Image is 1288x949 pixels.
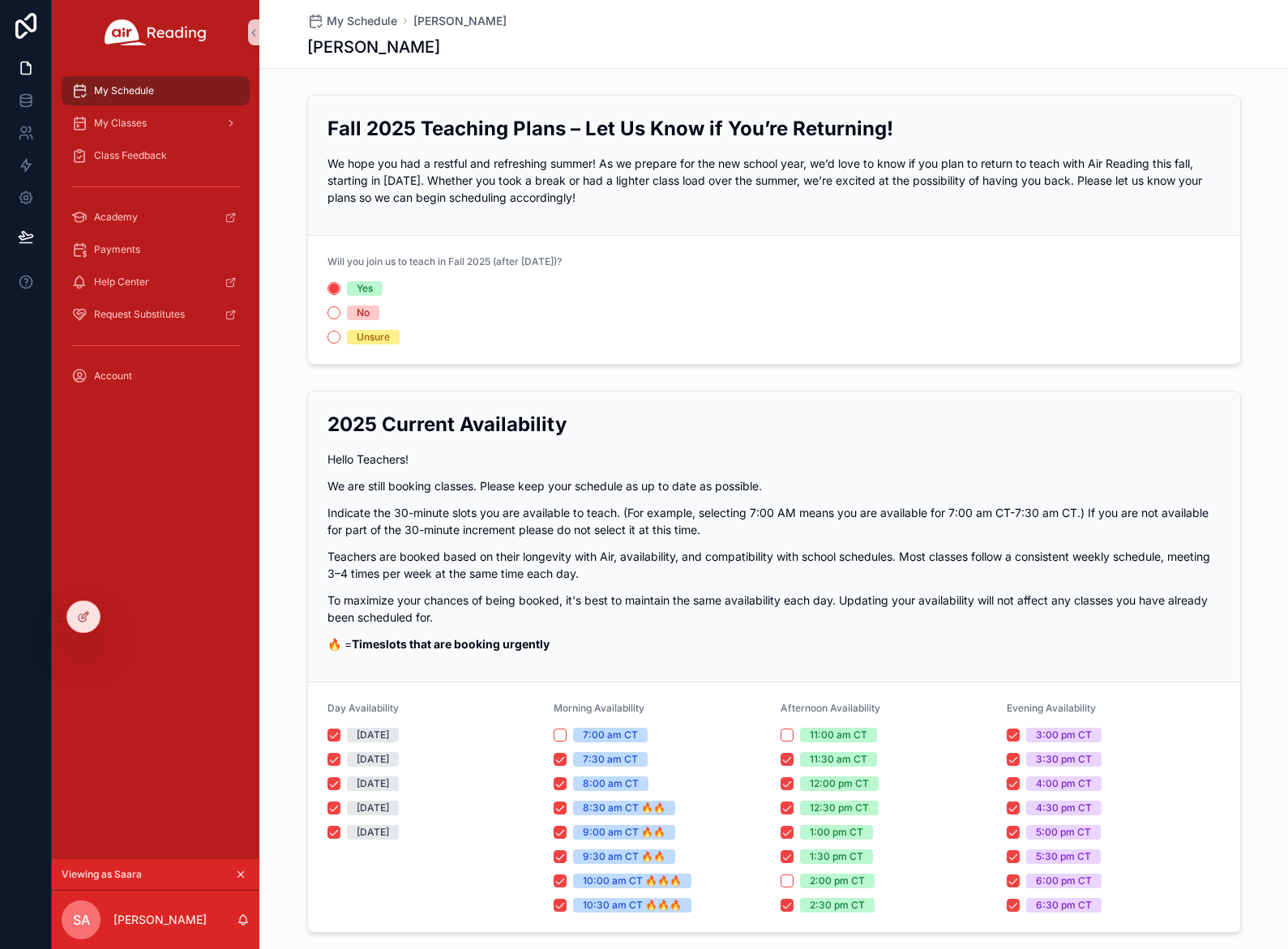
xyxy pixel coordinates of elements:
div: 5:00 pm CT [1036,825,1091,840]
a: My Schedule [62,76,250,105]
p: 🔥 = [327,635,1221,652]
p: We are still booking classes. Please keep your schedule as up to date as possible. [327,477,1221,494]
div: 1:30 pm CT [810,849,863,864]
a: [PERSON_NAME] [413,13,507,29]
a: Help Center [62,267,250,297]
a: Request Substitutes [62,300,250,329]
div: 6:00 pm CT [1036,874,1092,888]
span: Class Feedback [94,149,167,162]
h2: Fall 2025 Teaching Plans – Let Us Know if You’re Returning! [327,115,1221,142]
span: My Schedule [327,13,397,29]
span: Viewing as Saara [62,868,142,881]
a: Academy [62,203,250,232]
div: Unsure [357,330,390,344]
div: 7:00 am CT [583,728,638,742]
p: We hope you had a restful and refreshing summer! As we prepare for the new school year, we’d love... [327,155,1221,206]
span: Will you join us to teach in Fall 2025 (after [DATE])? [327,255,562,267]
div: [DATE] [357,825,389,840]
h1: [PERSON_NAME] [307,36,440,58]
span: Help Center [94,276,149,289]
div: 4:00 pm CT [1036,776,1092,791]
span: My Schedule [94,84,154,97]
div: 9:30 am CT 🔥🔥 [583,849,665,864]
div: 8:30 am CT 🔥🔥 [583,801,665,815]
div: 6:30 pm CT [1036,898,1092,913]
div: No [357,306,370,320]
span: Account [94,370,132,383]
div: Yes [357,281,373,296]
span: SA [73,910,90,930]
span: Evening Availability [1007,702,1096,714]
span: Morning Availability [554,702,644,714]
p: [PERSON_NAME] [113,912,207,928]
p: To maximize your chances of being booked, it's best to maintain the same availability each day. U... [327,592,1221,626]
img: App logo [105,19,207,45]
p: Teachers are booked based on their longevity with Air, availability, and compatibility with schoo... [327,548,1221,582]
div: 9:00 am CT 🔥🔥 [583,825,665,840]
div: 12:00 pm CT [810,776,869,791]
strong: Timeslots that are booking urgently [352,637,550,651]
div: [DATE] [357,752,389,767]
div: [DATE] [357,728,389,742]
a: My Classes [62,109,250,138]
span: Afternoon Availability [781,702,880,714]
span: Request Substitutes [94,308,185,321]
a: Payments [62,235,250,264]
div: 2:00 pm CT [810,874,865,888]
span: Payments [94,243,140,256]
div: [DATE] [357,776,389,791]
div: 10:30 am CT 🔥🔥🔥 [583,898,682,913]
a: My Schedule [307,13,397,29]
div: 8:00 am CT [583,776,639,791]
div: 5:30 pm CT [1036,849,1091,864]
div: 11:30 am CT [810,752,867,767]
span: My Classes [94,117,147,130]
div: 1:00 pm CT [810,825,863,840]
p: Indicate the 30-minute slots you are available to teach. (For example, selecting 7:00 AM means yo... [327,504,1221,538]
div: 11:00 am CT [810,728,867,742]
h2: 2025 Current Availability [327,411,1221,438]
a: Class Feedback [62,141,250,170]
span: Day Availability [327,702,399,714]
div: 4:30 pm CT [1036,801,1092,815]
p: Hello Teachers! [327,451,1221,468]
div: 3:00 pm CT [1036,728,1092,742]
a: Account [62,361,250,391]
div: scrollable content [52,65,259,412]
div: 12:30 pm CT [810,801,869,815]
div: 3:30 pm CT [1036,752,1092,767]
span: Academy [94,211,138,224]
div: 10:00 am CT 🔥🔥🔥 [583,874,682,888]
div: 2:30 pm CT [810,898,865,913]
div: [DATE] [357,801,389,815]
div: 7:30 am CT [583,752,638,767]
